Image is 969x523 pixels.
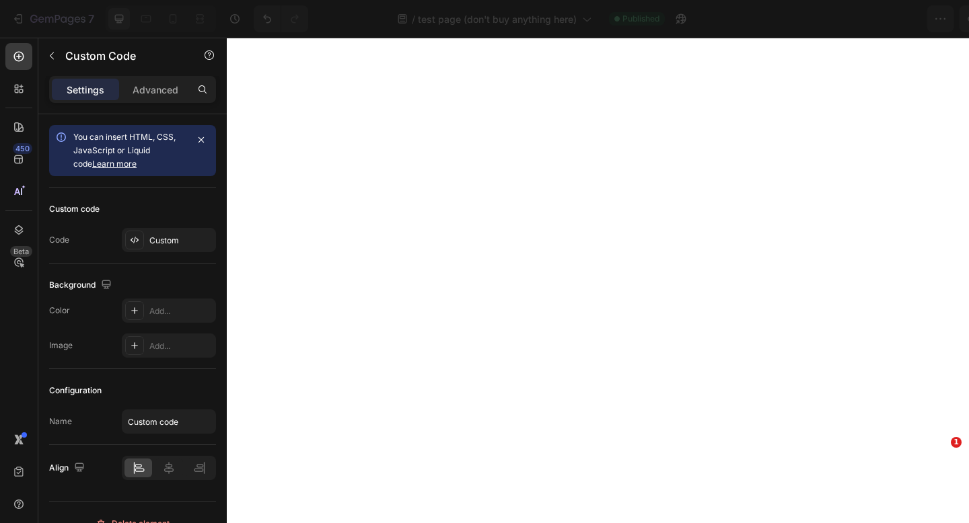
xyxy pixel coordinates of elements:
[227,38,969,523] iframe: To enrich screen reader interactions, please activate Accessibility in Grammarly extension settings
[49,305,70,317] div: Color
[149,305,213,317] div: Add...
[49,276,114,294] div: Background
[891,12,925,26] div: Publish
[923,457,956,489] iframe: Intercom live chat
[412,12,415,26] span: /
[10,246,32,257] div: Beta
[622,13,659,25] span: Published
[951,437,962,448] span: 1
[13,143,32,154] div: 450
[49,339,73,352] div: Image
[49,203,100,215] div: Custom code
[133,83,178,97] p: Advanced
[49,459,87,477] div: Align
[841,13,863,25] span: Save
[88,11,94,27] p: 7
[418,12,577,26] span: test page (don't buy anything here)
[254,5,308,32] div: Undo/Redo
[49,234,69,246] div: Code
[149,340,213,352] div: Add...
[49,385,102,397] div: Configuration
[49,415,72,428] div: Name
[67,83,104,97] p: Settings
[65,48,180,64] p: Custom Code
[880,5,936,32] button: Publish
[92,159,137,169] a: Learn more
[5,5,100,32] button: 7
[73,132,176,169] span: You can insert HTML, CSS, JavaScript or Liquid code
[830,5,874,32] button: Save
[149,235,213,247] div: Custom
